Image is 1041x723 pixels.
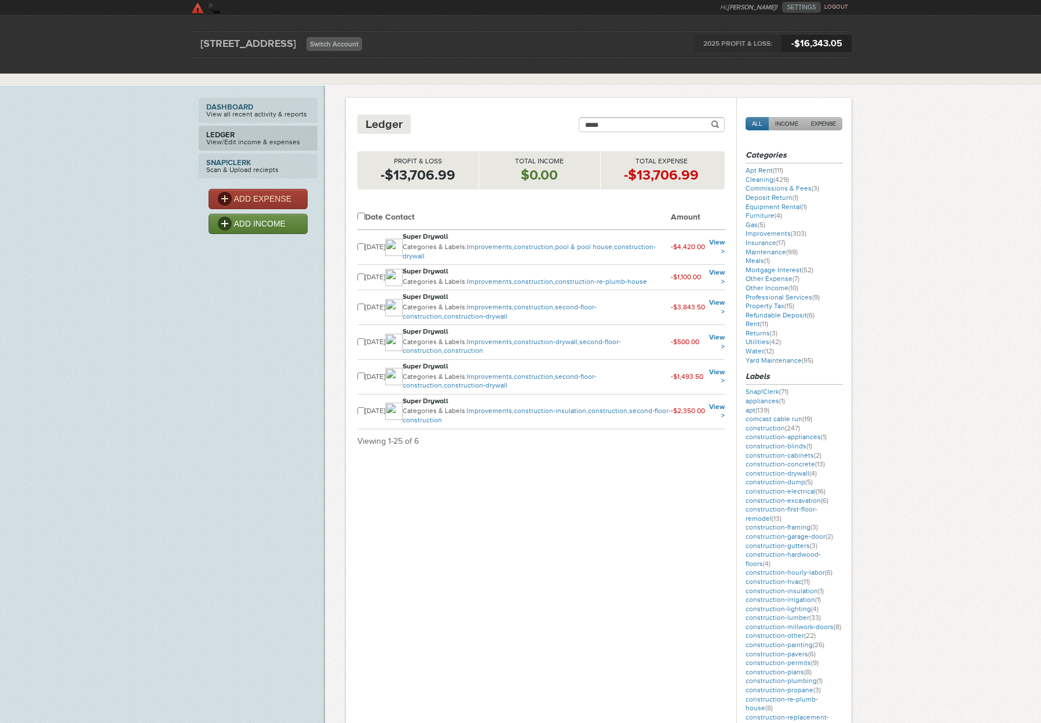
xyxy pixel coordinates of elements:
a: Improvements, [467,338,514,346]
div: [STREET_ADDRESS] [190,35,306,52]
a: construction-framing [746,523,818,531]
span: , [442,381,444,389]
strong: Super Drywall [403,267,448,275]
a: View > [709,238,725,255]
a: Snap!Clerk [746,388,788,396]
span: (33) [809,614,821,622]
span: (10) [788,284,798,292]
a: appliances [746,397,785,405]
a: Commissions & Fees [746,184,819,192]
a: construction-electrical [746,487,826,495]
small: -$4,420.00 [671,243,705,251]
a: construction-plans [746,668,812,676]
small: -$1,493.50 [671,373,703,381]
span: (7) [792,275,799,283]
a: construction-re-plumb-house [555,277,647,286]
a: Refundable Deposit [746,311,814,319]
span: (17) [776,239,786,247]
span: (3) [812,184,819,192]
span: (95) [802,356,813,364]
a: construction-permits [746,659,819,667]
span: (16) [816,487,826,495]
span: , [442,346,444,355]
a: INCOME [769,117,805,130]
a: construction [588,407,629,415]
a: apt [746,406,769,414]
span: (139) [755,406,769,414]
a: construction-drywall [403,243,656,260]
small: -$1,100.00 [671,273,701,281]
small: -$2,350.00 [671,407,705,415]
span: (15) [784,302,794,310]
a: construction [514,277,555,286]
a: Gas [746,221,765,229]
span: (4) [809,469,817,477]
a: Utilities [746,338,781,346]
span: (1) [801,203,807,211]
strong: Snap!Clerk [206,159,310,166]
span: (11) [760,320,768,328]
span: (3) [810,523,818,531]
span: (3) [813,686,821,694]
a: construction-hardwood-floors [746,550,821,568]
span: 2025 PROFIT & LOSS: [694,35,781,52]
span: (6) [825,568,832,576]
small: -$3,843.50 [671,303,705,311]
span: , [553,277,555,286]
span: (4) [775,211,782,220]
span: , [553,373,555,381]
span: (13) [772,514,781,523]
span: (42) [769,338,781,346]
a: construction-appliances [746,433,827,441]
a: DashboardView all recent activity & reports [199,98,317,123]
span: (5) [758,221,765,229]
a: construction-insulation [746,587,824,595]
a: Equipment Rental [746,203,807,211]
a: construction-cabinets [746,451,821,459]
span: (429) [773,176,789,184]
a: construction-insulation [514,407,588,415]
span: (71) [779,388,788,396]
a: construction-hvac [746,578,810,586]
h3: Labels [746,371,843,385]
a: EXPENSE [805,117,842,130]
strong: [PERSON_NAME]! [728,3,777,11]
a: construction-gutters [746,542,817,550]
a: Improvements, [467,243,514,251]
p: Categories & Labels: [403,337,671,357]
a: construction-painting [746,641,824,649]
a: construction-pavers [746,650,816,658]
span: , [553,243,555,251]
td: [DATE] [365,394,385,429]
span: (1) [779,397,785,405]
span: (111) [773,166,783,174]
span: (8) [834,623,841,631]
strong: Super Drywall [403,327,448,335]
a: construction-drywall [746,469,817,477]
p: Categories & Labels: [403,406,671,426]
a: construction-first-floor-remodel [746,505,817,523]
span: , [627,407,629,415]
a: Furniture [746,211,782,220]
a: Snap!ClerkScan & Upload reciepts [199,154,317,178]
a: Other Income [746,284,798,292]
a: second-floor-construction [403,407,671,424]
a: construction-concrete [746,460,825,468]
a: construction-excavation [746,496,828,505]
th: Contact [385,207,671,230]
a: View > [709,268,725,286]
p: Viewing 1-25 of 6 [357,436,725,447]
span: (1) [821,433,827,441]
a: ADD EXPENSE [209,189,308,209]
span: (4) [763,560,770,568]
p: Total Income [479,157,600,166]
a: construction-irrigation [746,596,821,604]
small: -$500.00 [671,338,699,346]
a: Other Expense [746,275,799,283]
span: (11) [802,578,810,586]
a: pool & pool house [555,243,614,251]
a: Deposit Return [746,193,798,202]
span: (2) [814,451,821,459]
h3: Categories [746,149,843,163]
a: construction-lighting [746,605,819,613]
